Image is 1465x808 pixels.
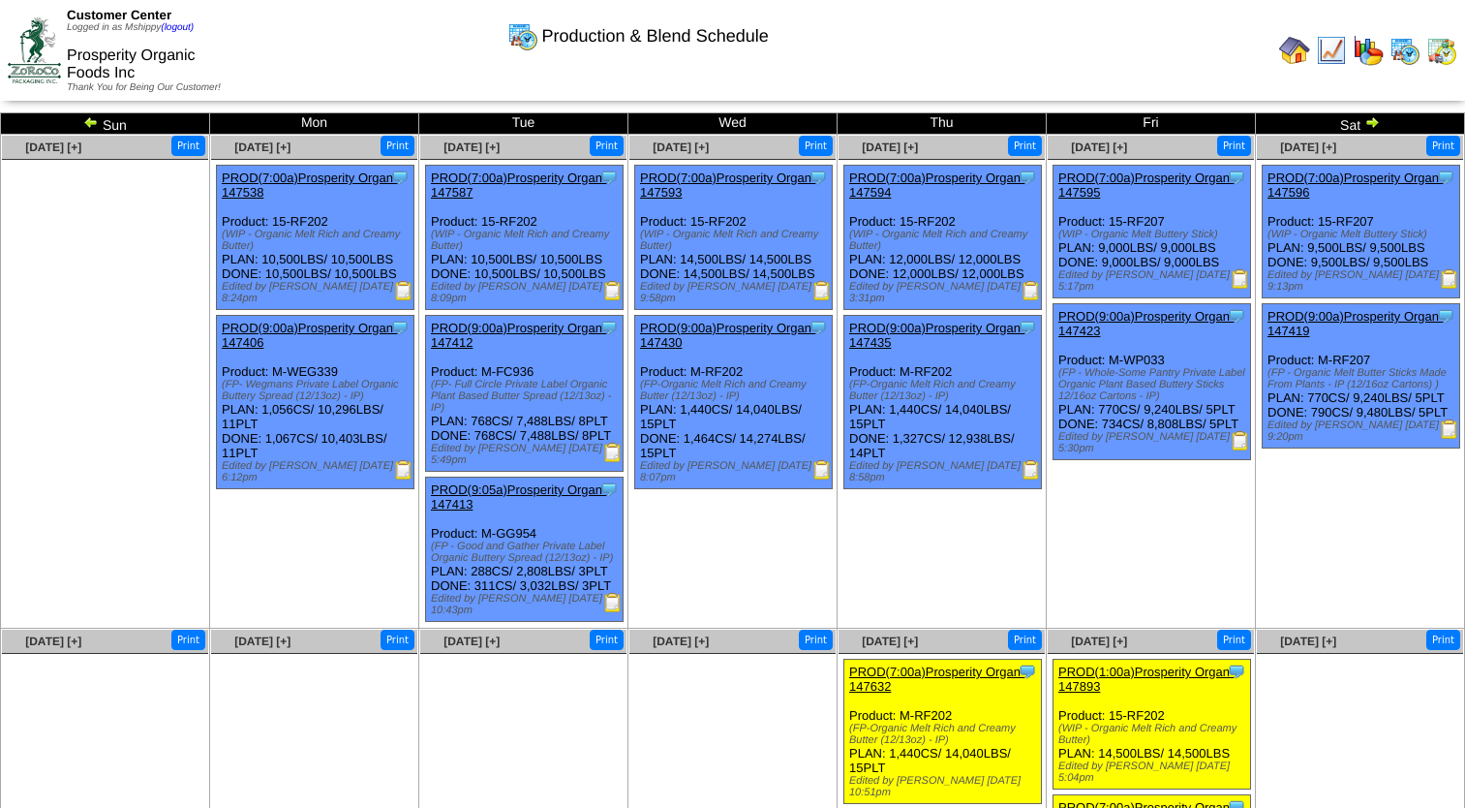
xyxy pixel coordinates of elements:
[161,22,194,33] a: (logout)
[83,114,99,130] img: arrowleft.gif
[431,281,623,304] div: Edited by [PERSON_NAME] [DATE] 8:09pm
[1047,113,1256,135] td: Fri
[1058,229,1250,240] div: (WIP - Organic Melt Buttery Stick)
[635,316,833,489] div: Product: M-RF202 PLAN: 1,440CS / 14,040LBS / 15PLT DONE: 1,464CS / 14,274LBS / 15PLT
[653,635,709,648] a: [DATE] [+]
[1022,281,1041,300] img: Production Report
[1071,635,1127,648] a: [DATE] [+]
[809,168,828,187] img: Tooltip
[1008,630,1042,650] button: Print
[1267,420,1459,443] div: Edited by [PERSON_NAME] [DATE] 9:20pm
[394,281,413,300] img: Production Report
[635,166,833,310] div: Product: 15-RF202 PLAN: 14,500LBS / 14,500LBS DONE: 14,500LBS / 14,500LBS
[1364,114,1380,130] img: arrowright.gif
[603,443,623,462] img: Production Report
[1256,113,1465,135] td: Sat
[1267,171,1443,200] a: PROD(7:00a)Prosperity Organ-147596
[590,630,624,650] button: Print
[1280,635,1336,648] a: [DATE] [+]
[862,140,918,154] span: [DATE] [+]
[1,113,210,135] td: Sun
[394,460,413,480] img: Production Report
[171,630,205,650] button: Print
[1267,309,1443,338] a: PROD(9:00a)Prosperity Organ-147419
[443,635,500,648] span: [DATE] [+]
[849,379,1041,402] div: (FP-Organic Melt Rich and Creamy Butter (12/13oz) - IP)
[1058,431,1250,454] div: Edited by [PERSON_NAME] [DATE] 5:30pm
[1217,136,1251,156] button: Print
[1227,306,1246,326] img: Tooltip
[25,140,81,154] a: [DATE] [+]
[431,229,623,252] div: (WIP - Organic Melt Rich and Creamy Butter)
[1227,168,1246,187] img: Tooltip
[1353,35,1384,66] img: graph.gif
[1018,662,1037,681] img: Tooltip
[431,171,606,200] a: PROD(7:00a)Prosperity Organ-147587
[1280,140,1336,154] a: [DATE] [+]
[1231,269,1250,289] img: Production Report
[1018,318,1037,337] img: Tooltip
[799,136,833,156] button: Print
[426,166,624,310] div: Product: 15-RF202 PLAN: 10,500LBS / 10,500LBS DONE: 10,500LBS / 10,500LBS
[234,635,290,648] span: [DATE] [+]
[1053,660,1251,790] div: Product: 15-RF202 PLAN: 14,500LBS / 14,500LBS
[799,630,833,650] button: Print
[1053,166,1251,298] div: Product: 15-RF207 PLAN: 9,000LBS / 9,000LBS DONE: 9,000LBS / 9,000LBS
[390,318,410,337] img: Tooltip
[844,316,1042,489] div: Product: M-RF202 PLAN: 1,440CS / 14,040LBS / 15PLT DONE: 1,327CS / 12,938LBS / 14PLT
[1426,630,1460,650] button: Print
[542,26,769,47] span: Production & Blend Schedule
[426,316,624,472] div: Product: M-FC936 PLAN: 768CS / 7,488LBS / 8PLT DONE: 768CS / 7,488LBS / 8PLT
[1440,420,1459,439] img: Production Report
[590,136,624,156] button: Print
[1071,140,1127,154] a: [DATE] [+]
[849,281,1041,304] div: Edited by [PERSON_NAME] [DATE] 3:31pm
[1279,35,1310,66] img: home.gif
[599,168,619,187] img: Tooltip
[849,723,1041,746] div: (FP-Organic Melt Rich and Creamy Butter (12/13oz) - IP)
[1267,367,1459,390] div: (FP - Organic Melt Butter Sticks Made From Plants - IP (12/16oz Cartons) )
[1053,304,1251,460] div: Product: M-WP033 PLAN: 770CS / 9,240LBS / 5PLT DONE: 734CS / 8,808LBS / 5PLT
[507,20,538,51] img: calendarprod.gif
[603,281,623,300] img: Production Report
[1267,269,1459,293] div: Edited by [PERSON_NAME] [DATE] 9:13pm
[1058,367,1250,402] div: (FP - Whole-Some Pantry Private Label Organic Plant Based Buttery Sticks 12/16oz Cartons - IP)
[628,113,838,135] td: Wed
[1426,35,1457,66] img: calendarinout.gif
[217,166,414,310] div: Product: 15-RF202 PLAN: 10,500LBS / 10,500LBS DONE: 10,500LBS / 10,500LBS
[849,321,1024,350] a: PROD(9:00a)Prosperity Organ-147435
[443,140,500,154] a: [DATE] [+]
[599,480,619,499] img: Tooltip
[390,168,410,187] img: Tooltip
[640,379,832,402] div: (FP-Organic Melt Rich and Creamy Butter (12/13oz) - IP)
[849,665,1024,694] a: PROD(7:00a)Prosperity Organ-147632
[222,460,413,483] div: Edited by [PERSON_NAME] [DATE] 6:12pm
[849,775,1041,798] div: Edited by [PERSON_NAME] [DATE] 10:51pm
[1316,35,1347,66] img: line_graph.gif
[67,82,221,93] span: Thank You for Being Our Customer!
[640,460,832,483] div: Edited by [PERSON_NAME] [DATE] 8:07pm
[862,635,918,648] span: [DATE] [+]
[1263,304,1460,449] div: Product: M-RF207 PLAN: 770CS / 9,240LBS / 5PLT DONE: 790CS / 9,480LBS / 5PLT
[603,593,623,612] img: Production Report
[812,281,832,300] img: Production Report
[431,379,623,414] div: (FP- Full Circle Private Label Organic Plant Based Butter Spread (12/13oz) - IP)
[838,113,1047,135] td: Thu
[222,229,413,252] div: (WIP - Organic Melt Rich and Creamy Butter)
[849,460,1041,483] div: Edited by [PERSON_NAME] [DATE] 8:58pm
[67,47,196,81] span: Prosperity Organic Foods Inc
[171,136,205,156] button: Print
[67,8,171,22] span: Customer Center
[1440,269,1459,289] img: Production Report
[431,541,623,564] div: (FP - Good and Gather Private Label Organic Buttery Spread (12/13oz) - IP)
[222,171,397,200] a: PROD(7:00a)Prosperity Organ-147538
[431,482,606,512] a: PROD(9:05a)Prosperity Organ-147413
[653,140,709,154] a: [DATE] [+]
[1058,723,1250,746] div: (WIP - Organic Melt Rich and Creamy Butter)
[1263,166,1460,298] div: Product: 15-RF207 PLAN: 9,500LBS / 9,500LBS DONE: 9,500LBS / 9,500LBS
[431,321,606,350] a: PROD(9:00a)Prosperity Organ-147412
